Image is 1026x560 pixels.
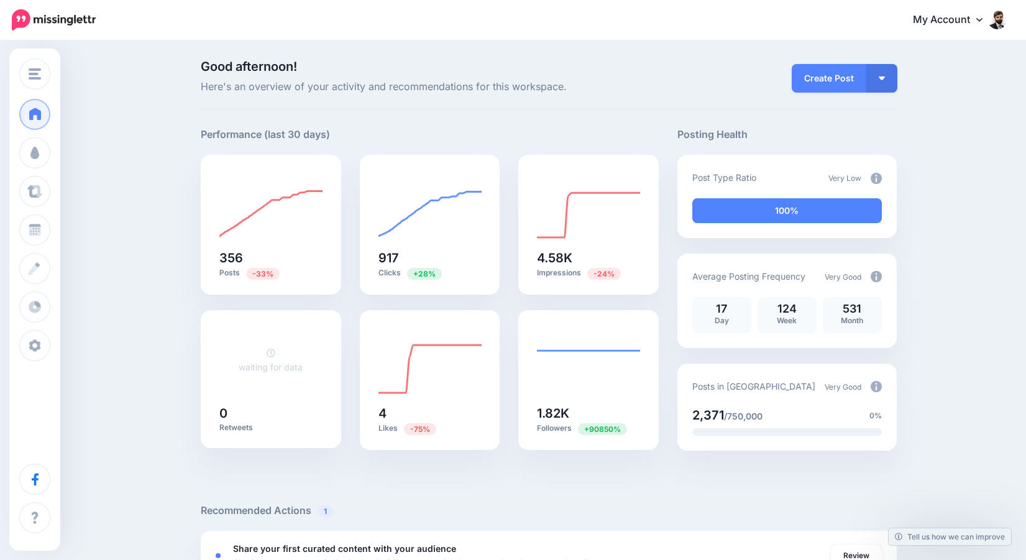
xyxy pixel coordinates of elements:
[841,316,863,325] span: Month
[201,79,659,95] span: Here's an overview of your activity and recommendations for this workspace.
[233,543,456,554] b: Share your first curated content with your audience
[239,347,303,372] a: waiting for data
[537,267,640,279] p: Impressions
[692,198,882,223] div: 100% of your posts in the last 30 days have been from Drip Campaigns
[764,303,810,314] p: 124
[537,407,640,420] h5: 1.82K
[219,252,323,264] h5: 356
[692,170,756,185] p: Post Type Ratio
[825,272,861,282] span: Very Good
[29,68,41,80] img: menu.png
[869,410,882,422] span: 0%
[828,173,861,183] span: Very Low
[879,76,885,80] img: arrow-down-white.png
[219,423,323,433] p: Retweets
[219,267,323,279] p: Posts
[201,127,330,142] h5: Performance (last 30 days)
[692,408,724,423] span: 2,371
[777,316,797,325] span: Week
[699,303,745,314] p: 17
[378,407,482,420] h5: 4
[219,407,323,420] h5: 0
[318,505,333,517] span: 1
[792,64,866,93] a: Create Post
[246,268,280,280] span: Previous period: 530
[201,59,297,74] span: Good afternoon!
[677,127,897,142] h5: Posting Health
[378,252,482,264] h5: 917
[537,423,640,434] p: Followers
[407,268,442,280] span: Previous period: 714
[825,382,861,392] span: Very Good
[871,173,882,184] img: info-circle-grey.png
[829,303,876,314] p: 531
[537,252,640,264] h5: 4.58K
[587,268,621,280] span: Previous period: 6.03K
[871,381,882,392] img: info-circle-grey.png
[692,269,805,283] p: Average Posting Frequency
[578,423,627,435] span: Previous period: 2
[724,411,763,421] span: /750,000
[715,316,729,325] span: Day
[216,553,221,558] div: <div class='status-dot small red margin-right'></div>Error
[378,423,482,434] p: Likes
[692,379,815,393] p: Posts in [GEOGRAPHIC_DATA]
[889,528,1011,545] a: Tell us how we can improve
[871,271,882,282] img: info-circle-grey.png
[404,423,436,435] span: Previous period: 16
[12,9,96,30] img: Missinglettr
[900,5,1007,35] a: My Account
[201,503,897,518] h5: Recommended Actions
[378,267,482,279] p: Clicks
